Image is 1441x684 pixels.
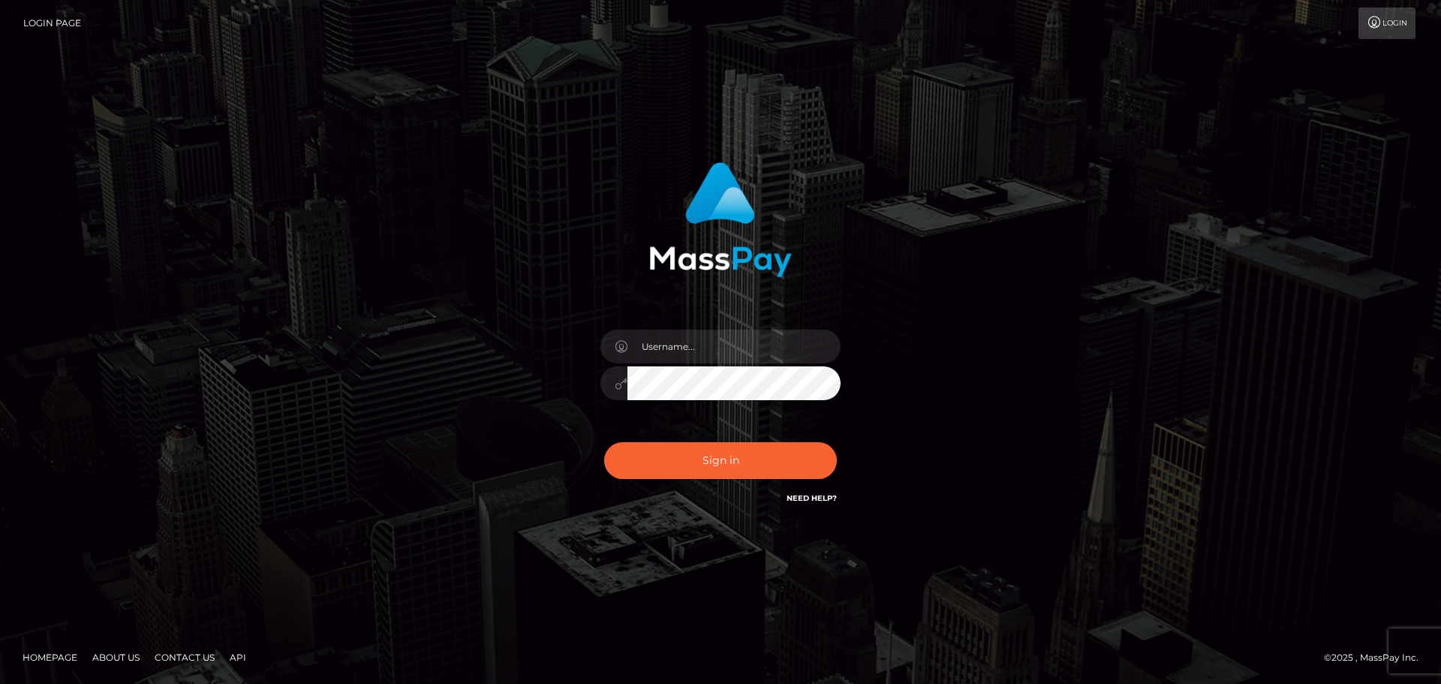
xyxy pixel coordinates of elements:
a: Need Help? [787,493,837,503]
a: About Us [86,646,146,669]
a: Login [1358,8,1415,39]
a: Contact Us [149,646,221,669]
input: Username... [627,330,841,363]
a: Homepage [17,646,83,669]
div: © 2025 , MassPay Inc. [1324,649,1430,666]
a: Login Page [23,8,81,39]
a: API [224,646,252,669]
button: Sign in [604,442,837,479]
img: MassPay Login [649,162,792,277]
